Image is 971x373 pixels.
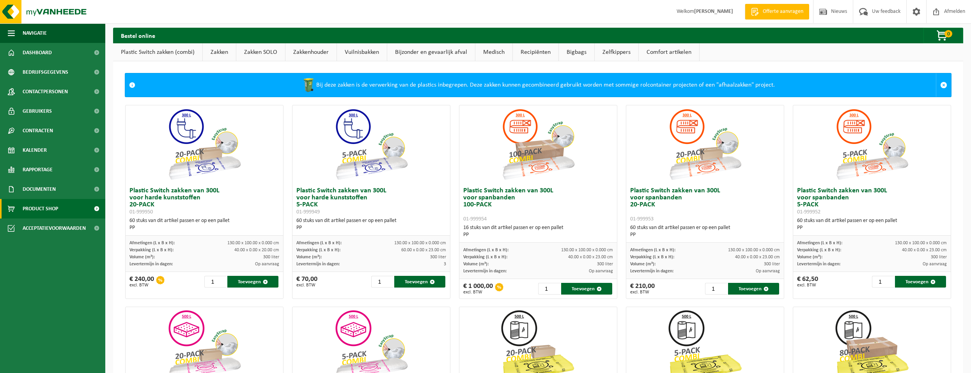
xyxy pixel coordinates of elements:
[23,101,52,121] span: Gebruikers
[296,187,447,215] h3: Plastic Switch zakken van 300L voor harde kunststoffen 5-PACK
[463,269,507,274] span: Levertermijn in dagen:
[296,262,340,266] span: Levertermijn in dagen:
[797,276,818,288] div: € 62,50
[129,255,155,259] span: Volume (m³):
[332,105,410,183] img: 01-999949
[728,283,780,295] button: Toevoegen
[23,160,53,179] span: Rapportage
[745,4,809,20] a: Offerte aanvragen
[296,217,447,231] div: 60 stuks van dit artikel passen er op een pallet
[538,283,560,295] input: 1
[129,262,173,266] span: Levertermijn in dagen:
[728,248,780,252] span: 130.00 x 100.00 x 0.000 cm
[463,248,509,252] span: Afmetingen (L x B x H):
[301,77,316,93] img: WB-0240-HPE-GN-50.png
[23,179,56,199] span: Documenten
[401,248,446,252] span: 60.00 x 0.00 x 23.00 cm
[394,276,446,288] button: Toevoegen
[23,23,47,43] span: Navigatie
[227,276,279,288] button: Toevoegen
[23,121,53,140] span: Contracten
[203,43,236,61] a: Zakken
[204,276,227,288] input: 1
[797,248,841,252] span: Verpakking (L x B x H):
[444,262,446,266] span: 3
[129,283,154,288] span: excl. BTW
[833,105,911,183] img: 01-999952
[285,43,337,61] a: Zakkenhouder
[797,262,840,266] span: Levertermijn in dagen:
[797,187,947,215] h3: Plastic Switch zakken van 300L voor spanbanden 5-PACK
[797,209,820,215] span: 01-999952
[236,43,285,61] a: Zakken SOLO
[296,248,340,252] span: Verpakking (L x B x H):
[630,255,674,259] span: Verpakking (L x B x H):
[113,43,202,61] a: Plastic Switch zakken (combi)
[387,43,475,61] a: Bijzonder en gevaarlijk afval
[227,241,279,245] span: 130.00 x 100.00 x 0.000 cm
[630,262,656,266] span: Volume (m³):
[666,105,744,183] img: 01-999953
[595,43,638,61] a: Zelfkippers
[630,290,655,295] span: excl. BTW
[902,248,947,252] span: 40.00 x 0.00 x 23.00 cm
[756,269,780,274] span: Op aanvraag
[463,255,507,259] span: Verpakking (L x B x H):
[797,255,822,259] span: Volume (m³):
[797,283,818,288] span: excl. BTW
[296,276,317,288] div: € 70,00
[694,9,733,14] strong: [PERSON_NAME]
[735,255,780,259] span: 40.00 x 0.00 x 23.00 cm
[129,248,174,252] span: Verpakking (L x B x H):
[630,224,780,238] div: 60 stuks van dit artikel passen er op een pallet
[923,28,962,43] button: 0
[630,269,673,274] span: Levertermijn in dagen:
[639,43,699,61] a: Comfort artikelen
[499,105,577,183] img: 01-999954
[764,262,780,266] span: 300 liter
[129,187,280,215] h3: Plastic Switch zakken van 300L voor harde kunststoffen 20-PACK
[129,241,175,245] span: Afmetingen (L x B x H):
[597,262,613,266] span: 300 liter
[630,187,780,222] h3: Plastic Switch zakken van 300L voor spanbanden 20-PACK
[139,73,936,97] div: Bij deze zakken is de verwerking van de plastics inbegrepen. Deze zakken kunnen gecombineerd gebr...
[23,140,47,160] span: Kalender
[475,43,512,61] a: Medisch
[463,283,493,295] div: € 1 000,00
[371,276,393,288] input: 1
[630,283,655,295] div: € 210,00
[296,241,342,245] span: Afmetingen (L x B x H):
[463,187,613,222] h3: Plastic Switch zakken van 300L voor spanbanden 100-PACK
[394,241,446,245] span: 130.00 x 100.00 x 0.000 cm
[944,30,952,37] span: 0
[561,248,613,252] span: 130.00 x 100.00 x 0.000 cm
[263,255,279,259] span: 300 liter
[761,8,805,16] span: Offerte aanvragen
[931,255,947,259] span: 300 liter
[630,231,780,238] div: PP
[797,224,947,231] div: PP
[23,199,58,218] span: Product Shop
[296,209,320,215] span: 01-999949
[559,43,594,61] a: Bigbags
[129,209,153,215] span: 01-999950
[923,262,947,266] span: Op aanvraag
[296,283,317,288] span: excl. BTW
[23,82,68,101] span: Contactpersonen
[165,105,243,183] img: 01-999950
[705,283,727,295] input: 1
[895,276,946,288] button: Toevoegen
[513,43,558,61] a: Recipiënten
[568,255,613,259] span: 40.00 x 0.00 x 23.00 cm
[936,73,951,97] a: Sluit melding
[234,248,279,252] span: 40.00 x 0.00 x 20.00 cm
[872,276,894,288] input: 1
[129,217,280,231] div: 60 stuks van dit artikel passen er op een pallet
[463,262,489,266] span: Volume (m³):
[23,62,68,82] span: Bedrijfsgegevens
[430,255,446,259] span: 300 liter
[255,262,279,266] span: Op aanvraag
[797,217,947,231] div: 60 stuks van dit artikel passen er op een pallet
[129,224,280,231] div: PP
[630,216,654,222] span: 01-999953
